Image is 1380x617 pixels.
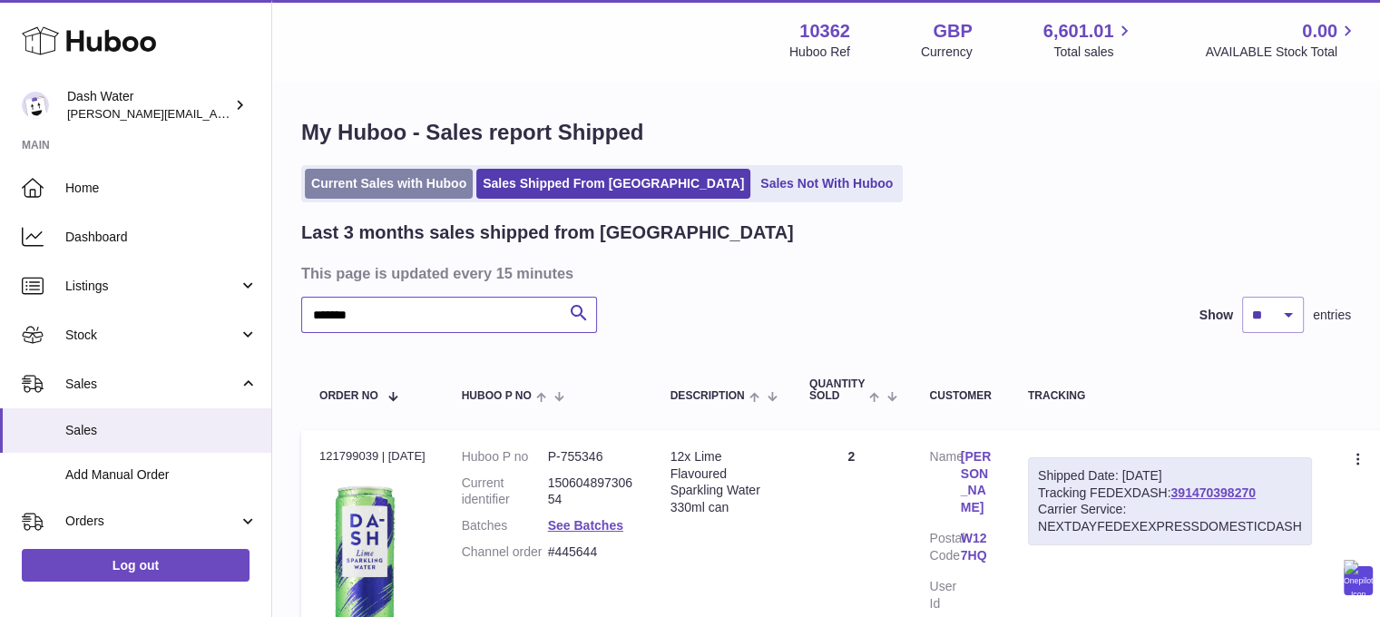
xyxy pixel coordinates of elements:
[929,578,960,612] dt: User Id
[929,448,960,522] dt: Name
[305,169,473,199] a: Current Sales with Huboo
[548,544,634,561] dd: #445644
[933,19,972,44] strong: GBP
[799,19,850,44] strong: 10362
[670,390,745,402] span: Description
[65,422,258,439] span: Sales
[754,169,899,199] a: Sales Not With Huboo
[65,376,239,393] span: Sales
[67,106,364,121] span: [PERSON_NAME][EMAIL_ADDRESS][DOMAIN_NAME]
[65,278,239,295] span: Listings
[67,88,230,122] div: Dash Water
[462,517,548,534] dt: Batches
[921,44,973,61] div: Currency
[1043,19,1135,61] a: 6,601.01 Total sales
[929,530,960,569] dt: Postal Code
[65,513,239,530] span: Orders
[301,263,1346,283] h3: This page is updated every 15 minutes
[319,448,426,465] div: 121799039 | [DATE]
[1302,19,1337,44] span: 0.00
[462,390,532,402] span: Huboo P no
[65,180,258,197] span: Home
[670,448,773,517] div: 12x Lime Flavoured Sparkling Water 330ml can
[1205,44,1358,61] span: AVAILABLE Stock Total
[476,169,750,199] a: Sales Shipped From [GEOGRAPHIC_DATA]
[929,390,991,402] div: Customer
[22,92,49,119] img: james@dash-water.com
[1028,457,1312,546] div: Tracking FEDEXDASH:
[301,118,1351,147] h1: My Huboo - Sales report Shipped
[462,475,548,509] dt: Current identifier
[22,549,250,582] a: Log out
[65,466,258,484] span: Add Manual Order
[462,448,548,465] dt: Huboo P no
[1038,467,1302,485] div: Shipped Date: [DATE]
[1199,307,1233,324] label: Show
[1043,19,1114,44] span: 6,601.01
[1313,307,1351,324] span: entries
[1028,390,1312,402] div: Tracking
[548,475,634,509] dd: 15060489730654
[65,327,239,344] span: Stock
[548,448,634,465] dd: P-755346
[809,378,865,402] span: Quantity Sold
[961,448,992,517] a: [PERSON_NAME]
[548,518,623,533] a: See Batches
[1205,19,1358,61] a: 0.00 AVAILABLE Stock Total
[1170,485,1255,500] a: 391470398270
[1038,501,1302,535] div: Carrier Service: NEXTDAYFEDEXEXPRESSDOMESTICDASH
[1053,44,1134,61] span: Total sales
[301,220,794,245] h2: Last 3 months sales shipped from [GEOGRAPHIC_DATA]
[789,44,850,61] div: Huboo Ref
[961,530,992,564] a: W12 7HQ
[462,544,548,561] dt: Channel order
[65,229,258,246] span: Dashboard
[319,390,378,402] span: Order No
